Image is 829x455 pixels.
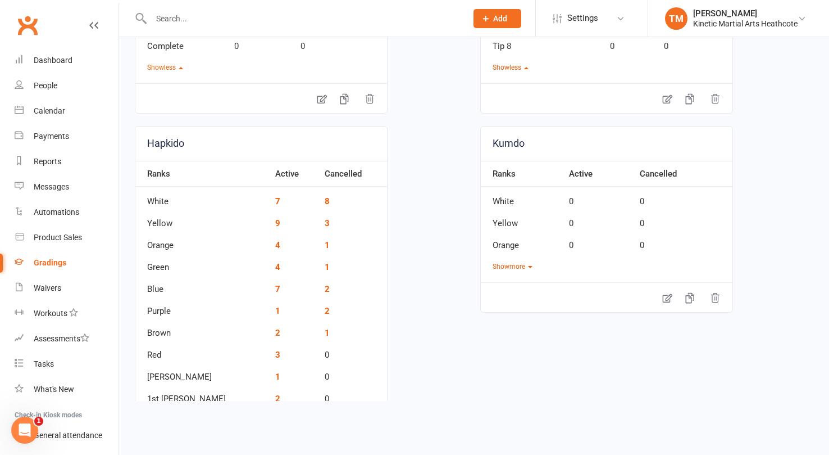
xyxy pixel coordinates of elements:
[325,328,330,338] a: 1
[275,372,280,382] a: 1
[275,262,280,272] a: 4
[563,209,634,231] td: 0
[34,157,61,166] div: Reports
[481,231,563,253] td: Orange
[34,417,43,426] span: 1
[693,8,798,19] div: [PERSON_NAME]
[693,19,798,29] div: Kinetic Martial Arts Heathcote
[270,161,318,187] th: Active
[493,262,532,272] button: Showmore
[275,196,280,206] a: 7
[135,362,270,384] td: [PERSON_NAME]
[481,31,604,53] td: Tip 8
[275,394,280,404] a: 2
[135,340,270,362] td: Red
[275,240,280,250] a: 4
[15,48,119,73] a: Dashboard
[34,208,79,217] div: Automations
[135,231,270,253] td: Orange
[15,124,119,149] a: Payments
[34,233,82,242] div: Product Sales
[135,318,270,340] td: Brown
[34,431,102,440] div: General attendance
[11,417,38,444] iframe: Intercom live chat
[275,350,280,360] a: 3
[634,209,732,231] td: 0
[325,284,330,294] a: 2
[34,81,57,90] div: People
[481,187,563,209] td: White
[481,161,563,187] th: Ranks
[275,284,280,294] a: 7
[634,231,732,253] td: 0
[15,301,119,326] a: Workouts
[34,309,67,318] div: Workouts
[275,306,280,316] a: 1
[34,56,72,65] div: Dashboard
[15,423,119,448] a: General attendance kiosk mode
[15,149,119,174] a: Reports
[634,187,732,209] td: 0
[34,334,89,343] div: Assessments
[15,174,119,200] a: Messages
[275,218,280,228] a: 9
[135,253,270,274] td: Green
[325,218,330,228] a: 3
[15,200,119,225] a: Automations
[135,161,270,187] th: Ranks
[135,384,270,406] td: 1st [PERSON_NAME]
[135,296,270,318] td: Purple
[658,31,732,53] td: 0
[665,7,687,30] div: TM
[563,231,634,253] td: 0
[15,377,119,402] a: What's New
[34,359,54,368] div: Tasks
[135,127,387,161] a: Hapkido
[34,385,74,394] div: What's New
[135,274,270,296] td: Blue
[135,31,229,53] td: Complete
[634,161,732,187] th: Cancelled
[481,209,563,231] td: Yellow
[325,262,330,272] a: 1
[295,31,387,53] td: 0
[319,362,387,384] td: 0
[563,161,634,187] th: Active
[493,14,507,23] span: Add
[34,132,69,141] div: Payments
[135,209,270,231] td: Yellow
[15,250,119,276] a: Gradings
[481,127,732,161] a: Kumdo
[147,62,183,73] button: Showless
[567,6,598,31] span: Settings
[34,106,65,115] div: Calendar
[319,340,387,362] td: 0
[325,240,330,250] a: 1
[275,328,280,338] a: 2
[13,11,42,39] a: Clubworx
[325,196,330,206] a: 8
[493,62,529,73] button: Showless
[34,258,66,267] div: Gradings
[229,31,295,53] td: 0
[34,182,69,191] div: Messages
[15,98,119,124] a: Calendar
[135,187,270,209] td: White
[15,225,119,250] a: Product Sales
[15,326,119,352] a: Assessments
[319,161,387,187] th: Cancelled
[604,31,658,53] td: 0
[325,306,330,316] a: 2
[473,9,521,28] button: Add
[15,276,119,301] a: Waivers
[34,283,61,292] div: Waivers
[148,11,459,26] input: Search...
[15,352,119,377] a: Tasks
[563,187,634,209] td: 0
[15,73,119,98] a: People
[319,384,387,406] td: 0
